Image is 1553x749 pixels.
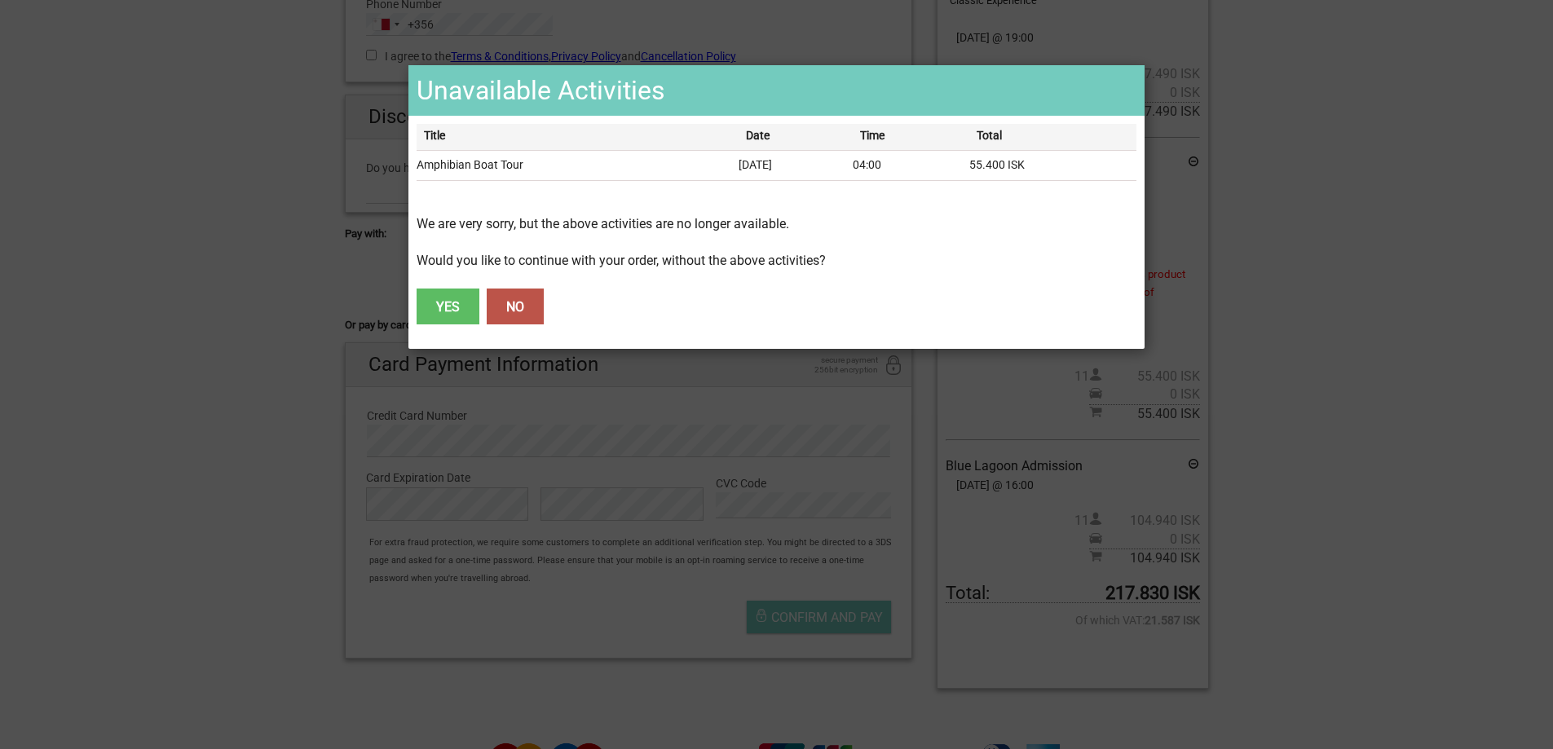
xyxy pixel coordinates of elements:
th: Date [739,124,853,150]
td: 55.400 ISK [969,150,1136,180]
p: We are very sorry, but the above activities are no longer available. [417,215,1136,233]
button: NO [487,289,544,324]
td: Amphibian Boat Tour [417,150,739,180]
h1: Unavailable Activities [408,65,1145,116]
td: [DATE] [739,150,853,180]
td: 04:00 [853,150,969,180]
p: We're away right now. Please check back later! [23,29,184,42]
th: Total [969,124,1136,150]
p: Would you like to continue with your order, without the above activities? [417,252,1136,270]
button: Open LiveChat chat widget [188,25,207,45]
button: YES [417,289,479,324]
th: Time [853,124,969,150]
th: Title [417,124,739,150]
